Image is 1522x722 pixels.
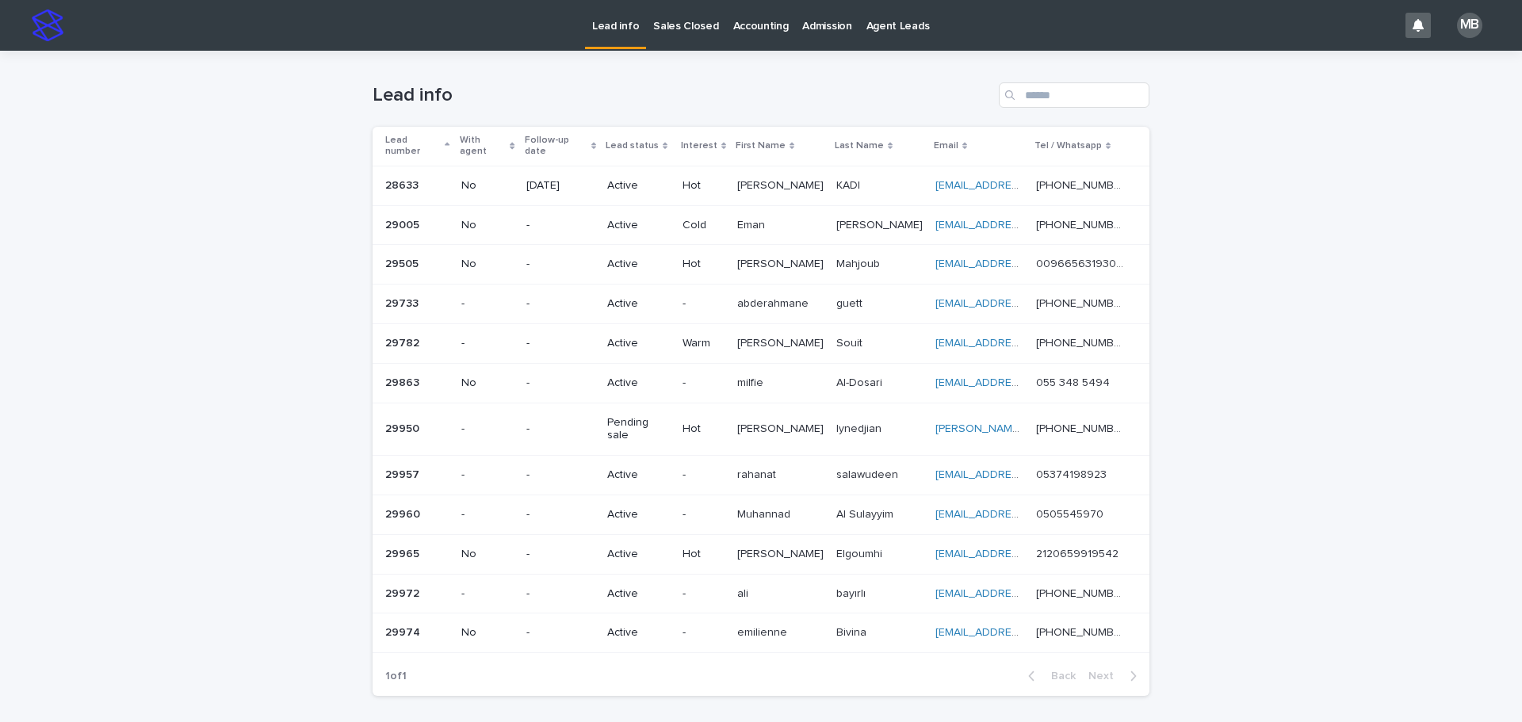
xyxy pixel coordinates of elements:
p: Cold [683,219,725,232]
p: Last Name [835,137,884,155]
p: Follow-up date [525,132,587,161]
p: - [526,626,595,640]
button: Back [1015,669,1082,683]
p: [PHONE_NUMBER] [1036,623,1127,640]
p: No [461,626,514,640]
p: Eman [737,216,768,232]
p: [PHONE_NUMBER] [1036,176,1127,193]
img: stacker-logo-s-only.png [32,10,63,41]
p: - [526,337,595,350]
p: Hot [683,179,725,193]
a: [EMAIL_ADDRESS][DOMAIN_NAME] [935,509,1115,520]
p: - [526,376,595,390]
p: Al Sulayyim [836,505,897,521]
tr: 2996029960 --Active-MuhannadMuhannad Al SulayyimAl Sulayyim [EMAIL_ADDRESS][DOMAIN_NAME] 05055459... [373,495,1149,534]
p: Hot [683,548,725,561]
a: [EMAIL_ADDRESS][DOMAIN_NAME] [935,627,1115,638]
p: - [461,587,514,601]
p: [PHONE_NUMBER] [1036,216,1127,232]
p: [PERSON_NAME] [737,544,827,561]
p: Interest [681,137,717,155]
p: With agent [460,132,507,161]
p: 2120659919542 [1036,544,1122,561]
p: 28633 [385,176,422,193]
p: 29005 [385,216,423,232]
p: Al-Dosari [836,373,885,390]
a: [EMAIL_ADDRESS][DOMAIN_NAME] [935,180,1115,191]
a: [EMAIL_ADDRESS][DOMAIN_NAME] [935,298,1115,309]
p: No [461,179,514,193]
p: Active [607,468,669,482]
p: - [683,587,725,601]
tr: 2995029950 --Pending saleHot[PERSON_NAME][PERSON_NAME] IynedjianIynedjian [PERSON_NAME][EMAIL_ADD... [373,403,1149,456]
p: No [461,548,514,561]
p: Active [607,626,669,640]
p: [PHONE_NUMBER] [1036,334,1127,350]
a: [EMAIL_ADDRESS][DOMAIN_NAME] [935,548,1115,560]
p: - [683,508,725,521]
p: 00966563193063 [1036,254,1127,271]
p: bayırlı [836,584,869,601]
p: KADI [836,176,863,193]
p: Souit [836,334,866,350]
p: - [461,297,514,311]
a: [PERSON_NAME][EMAIL_ADDRESS][PERSON_NAME][DOMAIN_NAME] [935,423,1287,434]
p: 29782 [385,334,423,350]
div: Search [999,82,1149,108]
p: - [526,468,595,482]
p: 29960 [385,505,423,521]
p: emilienne [737,623,790,640]
h1: Lead info [373,84,992,107]
tr: 2973329733 --Active-abderahmaneabderahmane guettguett [EMAIL_ADDRESS][DOMAIN_NAME] [PHONE_NUMBER]... [373,285,1149,324]
tr: 2900529005 No-ActiveColdEmanEman [PERSON_NAME][PERSON_NAME] [EMAIL_ADDRESS][PERSON_NAME][DOMAIN_N... [373,205,1149,245]
p: Lead status [606,137,659,155]
p: ‭055 348 5494‬ [1036,373,1113,390]
tr: 2995729957 --Active-rahanatrahanat salawudeensalawudeen [EMAIL_ADDRESS][DOMAIN_NAME] 053741989230... [373,456,1149,495]
a: [EMAIL_ADDRESS][DOMAIN_NAME] [935,469,1115,480]
a: [EMAIL_ADDRESS][DOMAIN_NAME] [935,377,1115,388]
p: milfie [737,373,767,390]
p: [PERSON_NAME] [737,254,827,271]
p: - [526,297,595,311]
tr: 2986329863 No-Active-milfiemilfie Al-DosariAl-Dosari [EMAIL_ADDRESS][DOMAIN_NAME] ‭055 348 5494‬‭... [373,363,1149,403]
p: guett [836,294,866,311]
a: [EMAIL_ADDRESS][DOMAIN_NAME] [935,338,1115,349]
p: Active [607,508,669,521]
p: - [526,422,595,436]
p: Active [607,337,669,350]
p: First Name [736,137,786,155]
p: Active [607,376,669,390]
p: abderahmane [737,294,812,311]
tr: 2978229782 --ActiveWarm[PERSON_NAME][PERSON_NAME] SouitSouit [EMAIL_ADDRESS][DOMAIN_NAME] [PHONE_... [373,323,1149,363]
p: 29965 [385,544,423,561]
p: Pending sale [607,416,669,443]
p: 29733 [385,294,422,311]
p: [PHONE_NUMBER] [1036,584,1127,601]
p: - [461,337,514,350]
p: Active [607,587,669,601]
p: Lead number [385,132,441,161]
p: [PERSON_NAME] [737,419,827,436]
p: Active [607,258,669,271]
p: Tel / Whatsapp [1034,137,1102,155]
tr: 2950529505 No-ActiveHot[PERSON_NAME][PERSON_NAME] MahjoubMahjoub [EMAIL_ADDRESS][DOMAIN_NAME] 009... [373,245,1149,285]
p: [DATE] [526,179,595,193]
p: Email [934,137,958,155]
a: [EMAIL_ADDRESS][DOMAIN_NAME] [935,588,1115,599]
tr: 2863328633 No[DATE]ActiveHot[PERSON_NAME][PERSON_NAME] KADIKADI [EMAIL_ADDRESS][DOMAIN_NAME] [PHO... [373,166,1149,205]
p: Active [607,219,669,232]
p: 1 of 1 [373,657,419,696]
p: - [526,508,595,521]
p: 29974 [385,623,423,640]
div: MB [1457,13,1482,38]
p: Warm [683,337,725,350]
p: - [526,587,595,601]
p: Bivina [836,623,870,640]
p: [PHONE_NUMBER] [1036,294,1127,311]
p: - [526,219,595,232]
p: [PERSON_NAME] [737,176,827,193]
tr: 2996529965 No-ActiveHot[PERSON_NAME][PERSON_NAME] ElgoumhiElgoumhi [EMAIL_ADDRESS][DOMAIN_NAME] 2... [373,534,1149,574]
p: - [683,468,725,482]
p: 29505 [385,254,422,271]
p: [PERSON_NAME] [836,216,926,232]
